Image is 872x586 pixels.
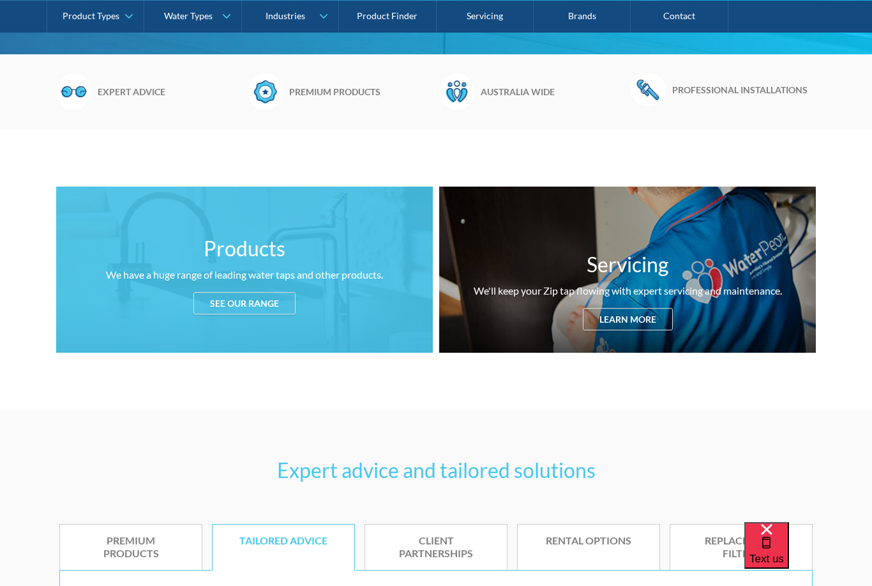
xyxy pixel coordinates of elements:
[672,83,816,96] h6: Professional installations
[689,534,793,561] div: Replacement filters
[204,233,285,264] h3: Products
[98,85,241,98] h6: Expert advice
[587,249,668,280] h3: Servicing
[63,10,119,21] div: Product Types
[248,73,283,109] img: Badge
[583,308,673,330] div: Learn more
[439,187,816,353] a: ServicingWe'll keep your Zip tap flowing with expert servicing and maintenance.Learn more
[266,10,305,21] div: Industries
[481,85,624,98] h6: Australia wide
[631,73,666,105] img: Wrench
[193,292,296,314] div: See our range
[56,187,433,353] a: ProductsWe have a huge range of leading water taps and other products.See our range
[474,283,782,298] div: We'll keep your Zip tap flowing with expert servicing and maintenance.
[289,85,433,98] h6: Premium products
[537,534,640,548] div: Rental options
[384,534,488,561] div: Client partnerships
[59,455,813,486] h3: Expert advice and tailored solutions
[164,10,213,21] div: Water Types
[744,522,872,586] iframe: podium webchat widget bubble
[79,534,183,561] div: Premium products
[56,73,91,109] img: Glasses
[439,73,474,109] img: Waterpeople Symbol
[232,534,335,548] div: Tailored advice
[106,267,383,282] div: We have a huge range of leading water taps and other products.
